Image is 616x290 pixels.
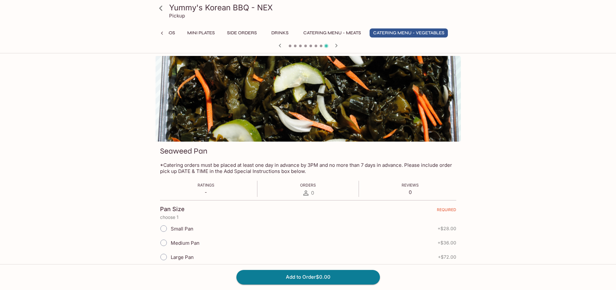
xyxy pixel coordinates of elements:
button: Mini Plates [184,28,218,38]
span: 0 [311,190,314,196]
h3: Seaweed Pan [160,146,207,156]
span: Large Pan [171,254,194,260]
span: Reviews [402,183,419,188]
span: + $28.00 [438,226,456,231]
span: + $72.00 [438,254,456,260]
div: Seaweed Pan [156,56,461,142]
h3: Yummy's Korean BBQ - NEX [169,3,458,13]
span: + $36.00 [438,240,456,245]
p: choose 1 [160,215,456,220]
span: Orders [300,183,316,188]
button: Add to Order$0.00 [236,270,380,284]
p: 0 [402,189,419,195]
button: Catering Menu - Vegetables [370,28,448,38]
p: *Catering orders must be placed at least one day in advance by 3PM and no more than 7 days in adv... [160,162,456,174]
p: - [198,189,214,195]
button: Side Orders [223,28,260,38]
span: REQUIRED [437,207,456,215]
h4: Pan Size [160,206,185,213]
p: Pickup [169,13,185,19]
button: Drinks [265,28,295,38]
span: Small Pan [171,226,193,232]
span: Ratings [198,183,214,188]
span: Medium Pan [171,240,200,246]
button: Catering Menu - Meats [300,28,364,38]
